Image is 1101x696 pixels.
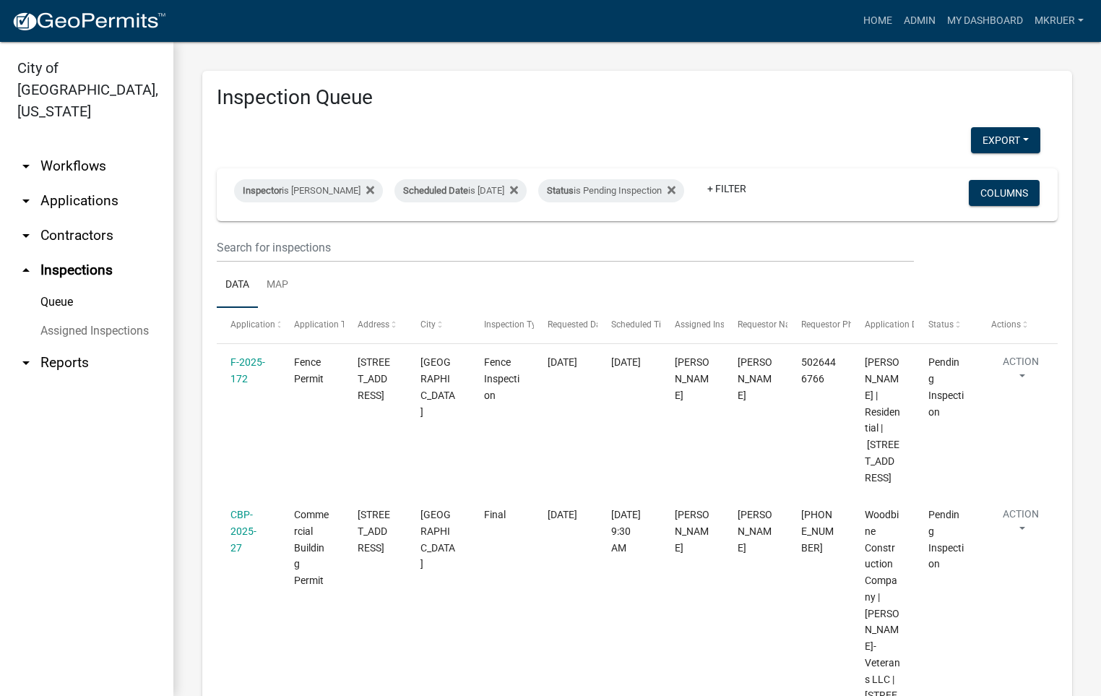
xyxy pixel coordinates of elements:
input: Search for inspections [217,233,914,262]
span: Fence Permit [294,356,324,384]
button: Action [991,507,1050,543]
span: Inspector [243,185,282,196]
span: Application Description [865,319,956,330]
a: Admin [898,7,941,35]
span: Yamira Rafael [738,356,772,401]
a: Home [858,7,898,35]
button: Export [971,127,1040,153]
div: is [PERSON_NAME] [234,179,383,202]
span: 502-665-9135 [801,509,834,554]
i: arrow_drop_up [17,262,35,279]
i: arrow_drop_down [17,192,35,210]
span: Pending Inspection [928,509,964,570]
datatable-header-cell: Scheduled Time [597,308,661,343]
datatable-header-cell: City [407,308,470,343]
span: Application [230,319,275,330]
span: 607 CHIPPEWA DRIVE [358,356,390,401]
a: CBP-2025-27 [230,509,256,554]
span: 09/15/2025 [548,356,577,368]
h3: Inspection Queue [217,85,1058,110]
span: 5026446766 [801,356,836,384]
div: [DATE] 9:30 AM [611,507,647,556]
span: Status [928,319,954,330]
i: arrow_drop_down [17,354,35,371]
datatable-header-cell: Application [217,308,280,343]
a: mkruer [1029,7,1089,35]
datatable-header-cell: Application Type [280,308,344,343]
span: City [420,319,436,330]
span: Final [484,509,506,520]
span: 10/14/2025 [548,509,577,520]
span: Requestor Name [738,319,803,330]
datatable-header-cell: Actions [977,308,1041,343]
datatable-header-cell: Assigned Inspector [660,308,724,343]
span: 1711 Veterans Parkway [358,509,390,554]
span: Inspection Type [484,319,545,330]
datatable-header-cell: Address [344,308,407,343]
span: JEFFERSONVILLE [420,509,455,570]
span: Scheduled Date [403,185,468,196]
i: arrow_drop_down [17,158,35,175]
span: Application Type [294,319,360,330]
span: Requested Date [548,319,608,330]
span: Actions [991,319,1021,330]
button: Columns [969,180,1040,206]
div: is Pending Inspection [538,179,684,202]
datatable-header-cell: Requested Date [534,308,597,343]
datatable-header-cell: Requestor Name [724,308,787,343]
datatable-header-cell: Application Description [851,308,915,343]
span: Assigned Inspector [675,319,749,330]
span: Mike Kruer [675,509,709,554]
datatable-header-cell: Status [914,308,977,343]
span: Mike Kruer [675,356,709,401]
a: My Dashboard [941,7,1029,35]
span: Fence Inspection [484,356,519,401]
a: + Filter [696,176,758,202]
button: Action [991,354,1050,390]
div: [DATE] [611,354,647,371]
datatable-header-cell: Requestor Phone [787,308,851,343]
datatable-header-cell: Inspection Type [470,308,534,343]
span: Address [358,319,389,330]
a: F-2025-172 [230,356,265,384]
span: Yamira M. Rafael | Residential | 607 Chippewa Drive jeffersonville, IN 47130 [865,356,900,483]
span: Requestor Phone [801,319,868,330]
div: is [DATE] [394,179,527,202]
a: Map [258,262,297,309]
span: Scheduled Time [611,319,673,330]
span: Commercial Building Permit [294,509,329,586]
span: Status [547,185,574,196]
i: arrow_drop_down [17,227,35,244]
span: JEFFERSONVILLE [420,356,455,417]
a: Data [217,262,258,309]
span: Pending Inspection [928,356,964,417]
span: JACOB [738,509,772,554]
